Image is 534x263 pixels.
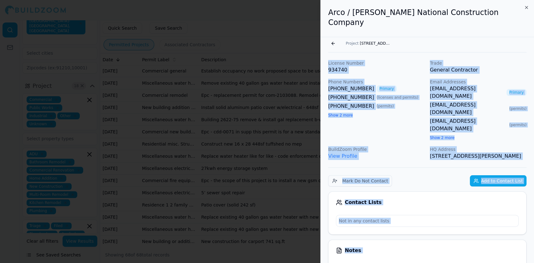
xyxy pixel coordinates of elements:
[328,66,425,74] p: 934740
[336,215,518,226] p: Not in any contact lists
[430,79,526,85] p: Email Addresses
[509,106,526,111] span: ( permits )
[430,146,526,152] p: HQ Address
[430,135,455,140] button: Show 2 more
[336,247,519,254] div: Notes
[377,85,397,92] span: Primary
[328,102,374,110] a: [PHONE_NUMBER]
[328,175,392,186] button: Mark Do Not Contact
[346,41,359,46] span: Project
[430,117,507,132] a: [EMAIL_ADDRESS][DOMAIN_NAME]
[430,85,504,100] a: [EMAIL_ADDRESS][DOMAIN_NAME]
[342,39,395,48] button: Project[STREET_ADDRESS][PERSON_NAME]
[328,153,357,159] a: View Profile
[509,122,526,127] span: ( permits )
[328,7,526,27] h2: Arco / [PERSON_NAME] National Construction Company
[336,199,519,206] div: Contact Lists
[328,60,425,66] p: License Number
[470,175,526,186] button: Add to Contact List
[430,101,507,116] a: [EMAIL_ADDRESS][DOMAIN_NAME]
[328,94,374,101] a: [PHONE_NUMBER]
[377,95,418,100] span: ( licenses and permits )
[328,146,425,152] p: BuildZoom Profile
[506,89,526,96] span: Primary
[430,152,526,160] p: [STREET_ADDRESS][PERSON_NAME]
[360,41,391,46] span: [STREET_ADDRESS][PERSON_NAME]
[377,104,394,109] span: ( permits )
[430,60,526,66] p: Trade
[430,66,526,74] p: General Contractor
[328,113,353,118] button: Show 2 more
[328,79,425,85] p: Phone Numbers
[328,85,374,92] a: [PHONE_NUMBER]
